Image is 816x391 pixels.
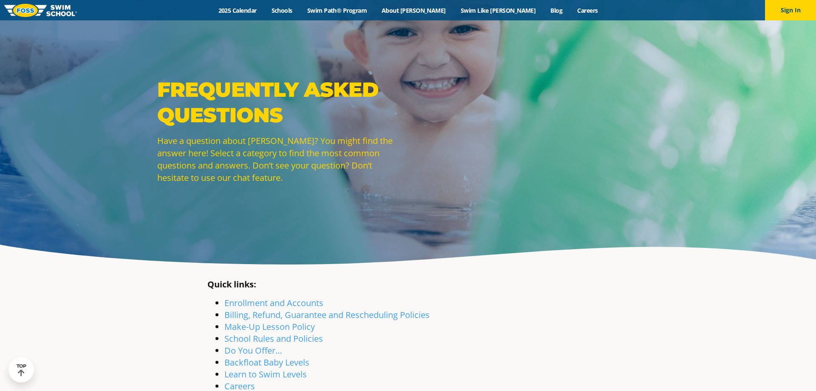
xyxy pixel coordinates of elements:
div: TOP [17,363,26,377]
a: Careers [570,6,605,14]
a: Enrollment and Accounts [224,297,323,309]
p: Have a question about [PERSON_NAME]? You might find the answer here! Select a category to find th... [157,135,404,184]
a: Swim Path® Program [300,6,374,14]
img: FOSS Swim School Logo [4,4,77,17]
a: 2025 Calendar [211,6,264,14]
a: Billing, Refund, Guarantee and Rescheduling Policies [224,309,430,321]
a: Do You Offer… [224,345,282,356]
a: Learn to Swim Levels [224,368,307,380]
p: Frequently Asked Questions [157,77,404,128]
a: Backfloat Baby Levels [224,357,309,368]
strong: Quick links: [207,278,256,290]
a: Make-Up Lesson Policy [224,321,315,332]
a: About [PERSON_NAME] [374,6,453,14]
a: School Rules and Policies [224,333,323,344]
a: Schools [264,6,300,14]
a: Swim Like [PERSON_NAME] [453,6,543,14]
a: Blog [543,6,570,14]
